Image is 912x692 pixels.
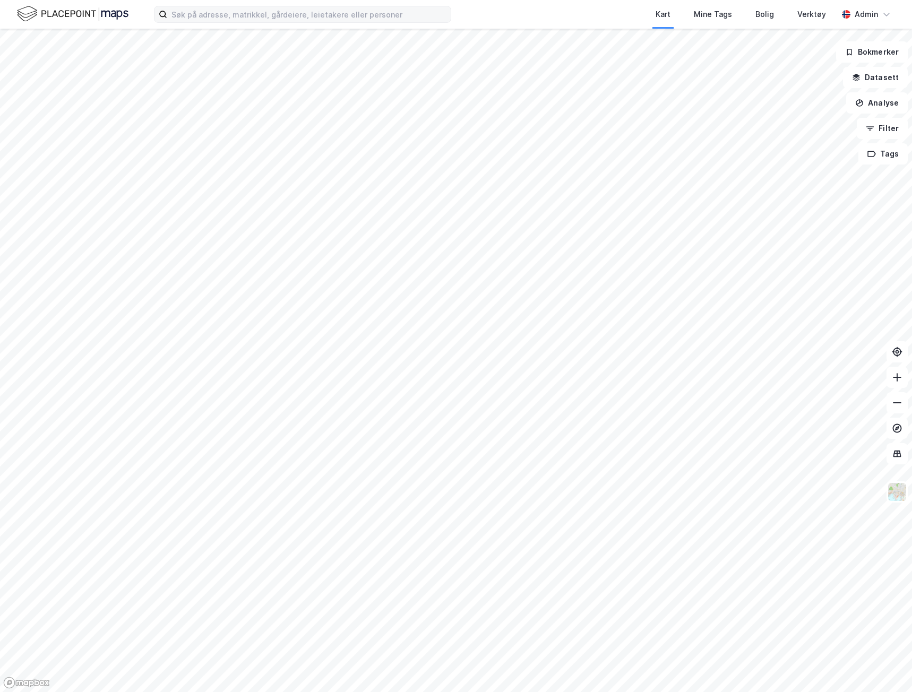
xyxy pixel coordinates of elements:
[797,8,826,21] div: Verktøy
[859,641,912,692] iframe: Chat Widget
[855,8,878,21] div: Admin
[694,8,732,21] div: Mine Tags
[755,8,774,21] div: Bolig
[167,6,451,22] input: Søk på adresse, matrikkel, gårdeiere, leietakere eller personer
[17,5,128,23] img: logo.f888ab2527a4732fd821a326f86c7f29.svg
[656,8,670,21] div: Kart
